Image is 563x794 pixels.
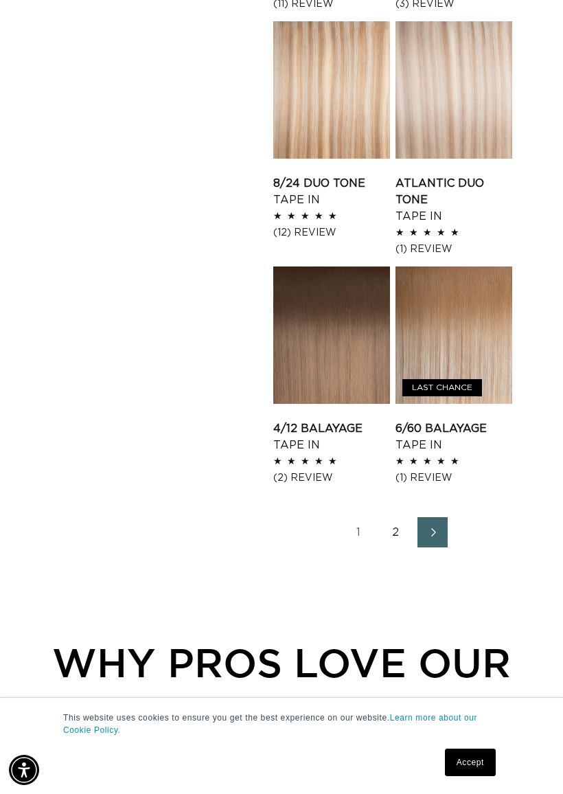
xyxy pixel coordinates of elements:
[395,175,512,225] a: Atlantic Duo Tone Tape In
[417,517,448,547] a: Next page
[45,633,518,752] div: WHY PROS LOVE OUR SYSTEMS
[63,712,500,736] p: This website uses cookies to ensure you get the best experience on our website.
[343,517,374,547] a: Page 1
[395,420,512,453] a: 6/60 Balayage Tape In
[273,517,518,547] nav: Pagination
[9,755,39,785] div: Accessibility Menu
[273,420,390,453] a: 4/12 Balayage Tape In
[445,749,496,776] a: Accept
[273,175,390,208] a: 8/24 Duo Tone Tape In
[380,517,411,547] a: Page 2
[494,728,563,794] iframe: Chat Widget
